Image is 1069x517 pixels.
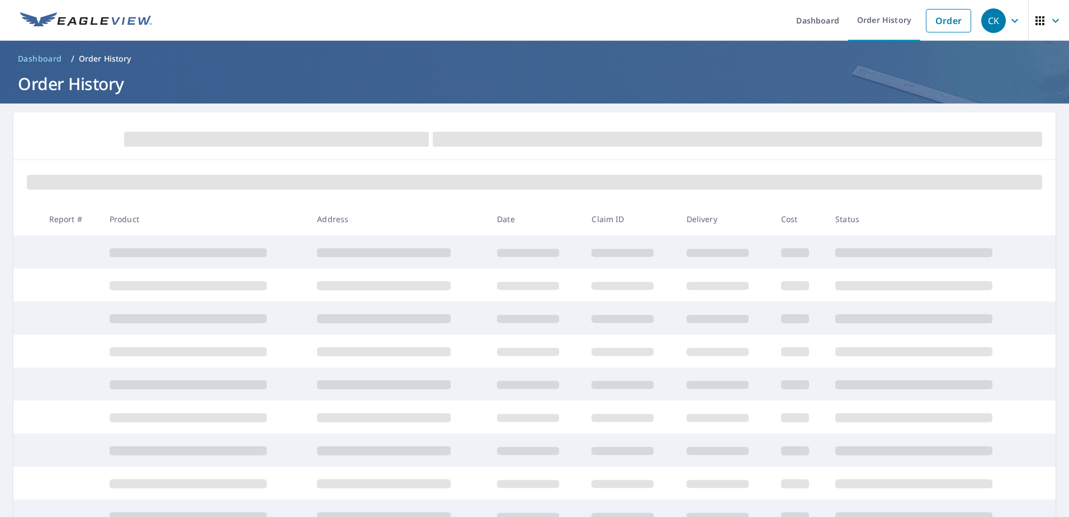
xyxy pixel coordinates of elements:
a: Dashboard [13,50,67,68]
th: Delivery [678,203,772,236]
h1: Order History [13,72,1056,95]
span: Dashboard [18,53,62,64]
img: EV Logo [20,12,152,29]
a: Order [926,9,971,32]
th: Address [308,203,488,236]
th: Cost [772,203,826,236]
li: / [71,52,74,65]
th: Status [826,203,1034,236]
th: Claim ID [583,203,677,236]
div: CK [981,8,1006,33]
th: Report # [40,203,101,236]
nav: breadcrumb [13,50,1056,68]
p: Order History [79,53,131,64]
th: Date [488,203,583,236]
th: Product [101,203,309,236]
